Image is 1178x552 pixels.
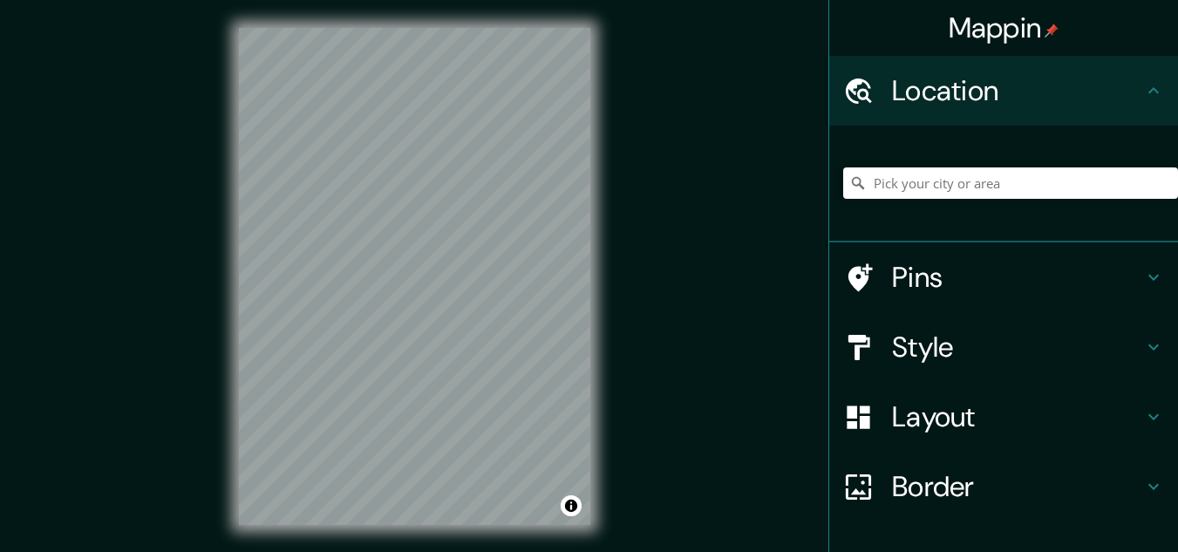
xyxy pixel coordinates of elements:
[892,399,1143,434] h4: Layout
[892,260,1143,295] h4: Pins
[1045,24,1059,37] img: pin-icon.png
[843,167,1178,199] input: Pick your city or area
[829,56,1178,126] div: Location
[829,312,1178,382] div: Style
[892,330,1143,365] h4: Style
[829,242,1178,312] div: Pins
[949,10,1059,45] h4: Mappin
[892,73,1143,108] h4: Location
[561,495,582,516] button: Toggle attribution
[829,382,1178,452] div: Layout
[239,28,590,525] canvas: Map
[892,469,1143,504] h4: Border
[829,452,1178,521] div: Border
